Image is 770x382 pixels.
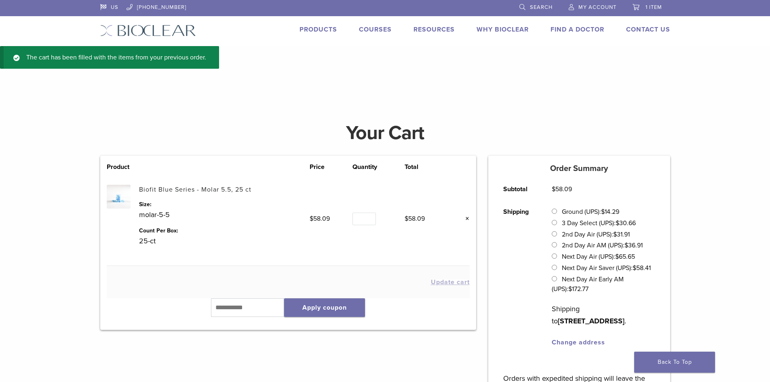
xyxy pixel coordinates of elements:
th: Total [405,162,447,172]
th: Price [310,162,352,172]
bdi: 58.09 [310,215,330,223]
span: $ [405,215,408,223]
a: Courses [359,25,392,34]
bdi: 31.91 [613,230,630,238]
span: $ [624,241,628,249]
a: Contact Us [626,25,670,34]
a: Change address [552,338,605,346]
bdi: 58.09 [552,185,572,193]
label: Next Day Air Saver (UPS): [562,264,651,272]
img: Biofit Blue Series - Molar 5.5, 25 ct [107,185,131,209]
p: Shipping to . [552,303,655,327]
span: $ [568,285,572,293]
bdi: 65.65 [615,253,635,261]
bdi: 36.91 [624,241,643,249]
label: Next Day Air (UPS): [562,253,635,261]
span: $ [552,185,555,193]
bdi: 172.77 [568,285,589,293]
bdi: 30.66 [616,219,636,227]
th: Shipping [494,200,543,354]
span: My Account [578,4,616,11]
p: 25-ct [139,235,310,247]
span: $ [310,215,313,223]
a: Why Bioclear [477,25,529,34]
bdi: 14.29 [601,208,619,216]
span: $ [616,219,619,227]
th: Product [107,162,139,172]
a: Products [300,25,337,34]
label: Ground (UPS): [562,208,619,216]
label: 2nd Day Air (UPS): [562,230,630,238]
p: molar-5-5 [139,209,310,221]
label: 3 Day Select (UPS): [562,219,636,227]
button: Apply coupon [284,298,365,317]
dt: Count Per Box: [139,226,310,235]
span: $ [633,264,636,272]
img: Bioclear [100,25,196,36]
span: $ [615,253,619,261]
a: Remove this item [459,213,470,224]
h1: Your Cart [94,123,676,143]
span: 1 item [646,4,662,11]
bdi: 58.09 [405,215,425,223]
span: $ [601,208,605,216]
dt: Size: [139,200,310,209]
a: Biofit Blue Series - Molar 5.5, 25 ct [139,186,251,194]
strong: [STREET_ADDRESS] [558,317,624,325]
bdi: 58.41 [633,264,651,272]
span: Search [530,4,553,11]
a: Back To Top [634,352,715,373]
a: Resources [413,25,455,34]
label: 2nd Day Air AM (UPS): [562,241,643,249]
button: Update cart [431,279,470,285]
h5: Order Summary [488,164,670,173]
th: Subtotal [494,178,543,200]
th: Quantity [352,162,405,172]
label: Next Day Air Early AM (UPS): [552,275,623,293]
span: $ [613,230,617,238]
a: Find A Doctor [551,25,604,34]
